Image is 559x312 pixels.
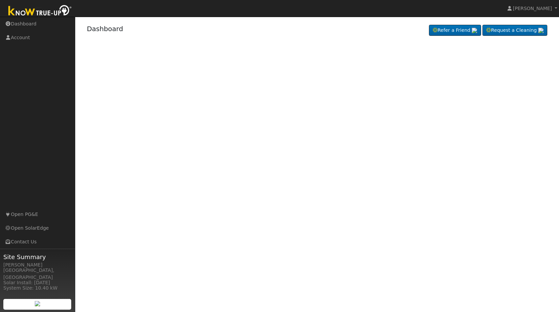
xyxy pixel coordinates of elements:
[482,25,547,36] a: Request a Cleaning
[538,28,544,33] img: retrieve
[3,279,72,286] div: Solar Install: [DATE]
[87,25,123,33] a: Dashboard
[513,6,552,11] span: [PERSON_NAME]
[3,267,72,281] div: [GEOGRAPHIC_DATA], [GEOGRAPHIC_DATA]
[35,301,40,306] img: retrieve
[472,28,477,33] img: retrieve
[5,4,75,19] img: Know True-Up
[3,252,72,261] span: Site Summary
[429,25,481,36] a: Refer a Friend
[3,285,72,292] div: System Size: 10.40 kW
[3,261,72,268] div: [PERSON_NAME]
